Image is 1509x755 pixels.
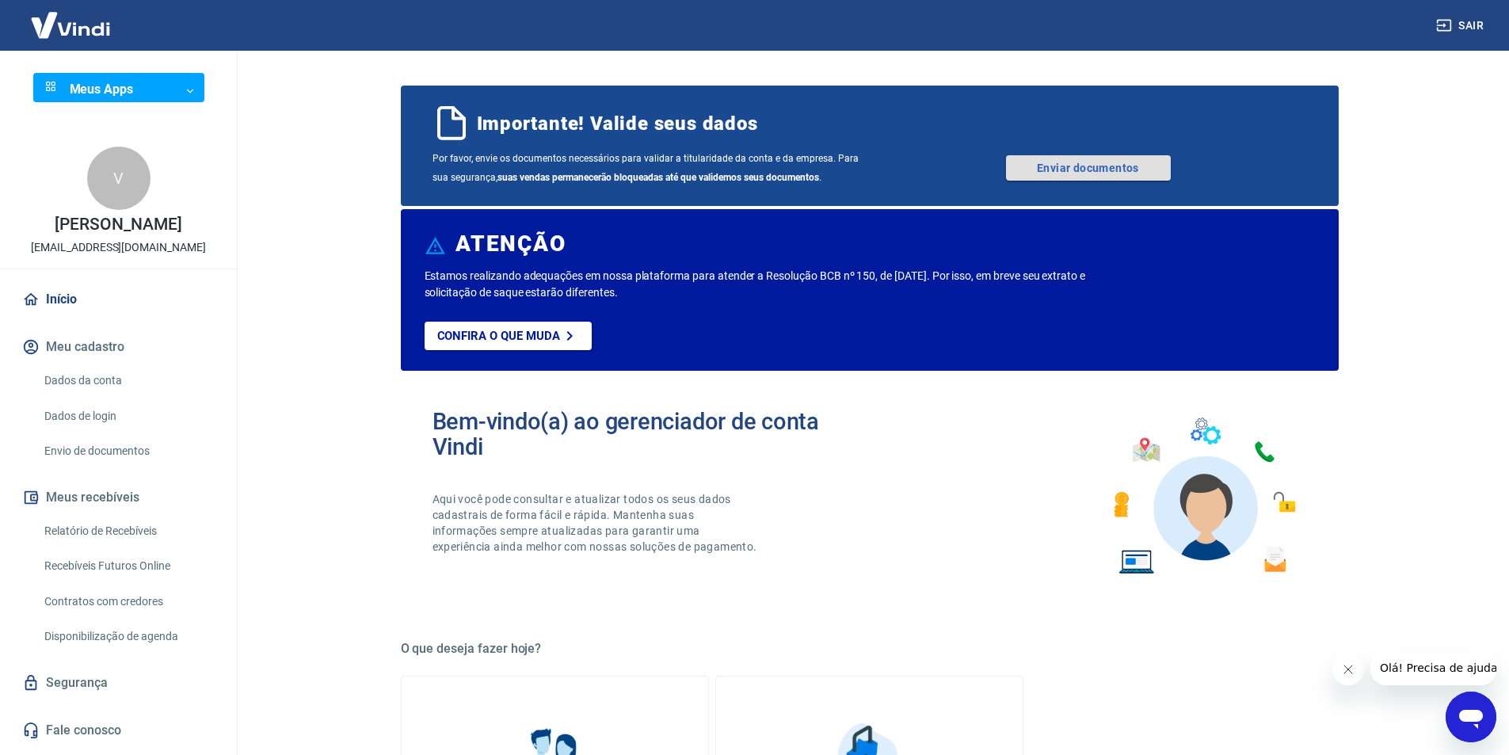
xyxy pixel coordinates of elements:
a: Fale conosco [19,713,218,748]
h2: Bem-vindo(a) ao gerenciador de conta Vindi [433,409,870,459]
a: Segurança [19,665,218,700]
p: Confira o que muda [437,329,560,343]
h5: O que deseja fazer hoje? [401,641,1339,657]
a: Confira o que muda [425,322,592,350]
button: Meu cadastro [19,330,218,364]
h6: ATENÇÃO [455,236,566,252]
a: Enviar documentos [1006,155,1171,181]
a: Dados de login [38,400,218,433]
p: [EMAIL_ADDRESS][DOMAIN_NAME] [31,239,206,256]
span: Importante! Valide seus dados [477,111,758,136]
p: [PERSON_NAME] [55,216,181,233]
a: Recebíveis Futuros Online [38,550,218,582]
a: Contratos com credores [38,585,218,618]
div: V [87,147,151,210]
iframe: Botão para abrir a janela de mensagens [1446,692,1496,742]
a: Envio de documentos [38,435,218,467]
span: Por favor, envie os documentos necessários para validar a titularidade da conta e da empresa. Par... [433,149,870,187]
a: Início [19,282,218,317]
img: Vindi [19,1,122,49]
p: Aqui você pode consultar e atualizar todos os seus dados cadastrais de forma fácil e rápida. Mant... [433,491,760,555]
b: suas vendas permanecerão bloqueadas até que validemos seus documentos [497,172,819,183]
button: Sair [1433,11,1490,40]
iframe: Mensagem da empresa [1370,650,1496,685]
a: Dados da conta [38,364,218,397]
a: Disponibilização de agenda [38,620,218,653]
button: Meus recebíveis [19,480,218,515]
span: Olá! Precisa de ajuda? [10,11,133,24]
p: Estamos realizando adequações em nossa plataforma para atender a Resolução BCB nº 150, de [DATE].... [425,268,1137,301]
img: Imagem de um avatar masculino com diversos icones exemplificando as funcionalidades do gerenciado... [1099,409,1307,584]
iframe: Fechar mensagem [1332,654,1364,685]
a: Relatório de Recebíveis [38,515,218,547]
